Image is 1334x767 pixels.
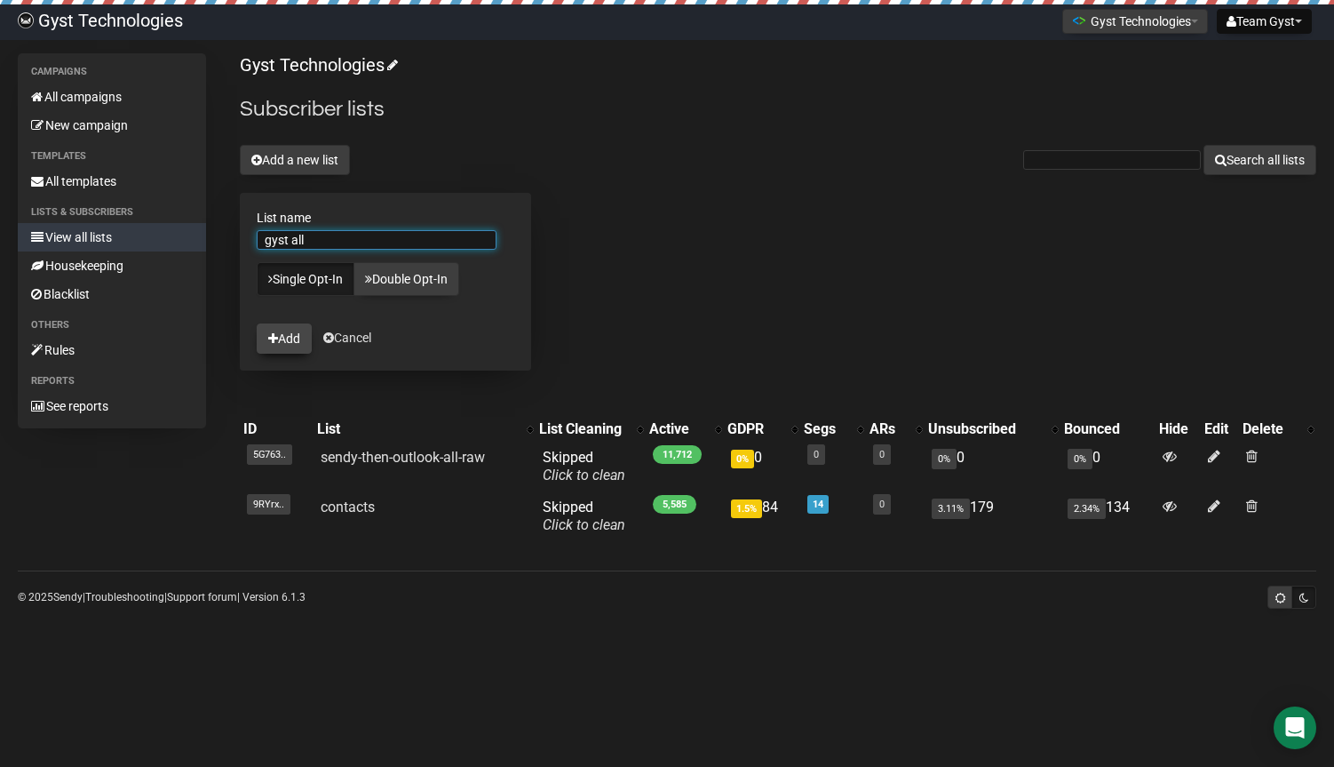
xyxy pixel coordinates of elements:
a: Sendy [53,591,83,603]
span: Skipped [543,499,625,533]
button: Gyst Technologies [1062,9,1208,34]
a: Single Opt-In [257,262,354,296]
a: Troubleshooting [85,591,164,603]
button: Add [257,324,312,354]
div: List Cleaning [539,420,628,438]
a: 0 [814,449,819,460]
th: Bounced: No sort applied, sorting is disabled [1060,417,1155,442]
span: 11,712 [653,445,702,464]
span: 2.34% [1068,499,1106,519]
div: ID [243,420,310,438]
a: All campaigns [18,83,206,111]
a: 0 [879,449,885,460]
div: GDPR [727,420,782,438]
a: Click to clean [543,516,625,533]
div: ARs [869,420,907,438]
li: Reports [18,371,206,392]
td: 0 [1060,442,1155,491]
button: Team Gyst [1217,9,1312,34]
th: ID: No sort applied, sorting is disabled [240,417,314,442]
div: Delete [1243,420,1298,438]
div: Active [649,420,706,438]
td: 0 [724,442,800,491]
div: Edit [1204,420,1235,438]
h2: Subscriber lists [240,93,1316,125]
span: Skipped [543,449,625,483]
span: 3.11% [932,499,970,519]
a: Support forum [167,591,237,603]
th: Delete: No sort applied, activate to apply an ascending sort [1239,417,1316,442]
button: Add a new list [240,145,350,175]
span: 9RYrx.. [247,494,290,515]
li: Campaigns [18,61,206,83]
th: Hide: No sort applied, sorting is disabled [1155,417,1201,442]
li: Lists & subscribers [18,202,206,223]
th: GDPR: No sort applied, activate to apply an ascending sort [724,417,800,442]
span: 5,585 [653,495,696,514]
a: 0 [879,499,885,510]
a: 14 [813,499,823,510]
li: Templates [18,146,206,167]
td: 0 [925,442,1060,491]
a: See reports [18,392,206,420]
th: Unsubscribed: No sort applied, activate to apply an ascending sort [925,417,1060,442]
span: 0% [932,449,957,469]
th: Edit: No sort applied, sorting is disabled [1201,417,1239,442]
a: Gyst Technologies [240,54,395,76]
span: 5G763.. [247,444,292,465]
span: 1.5% [731,499,762,518]
div: Segs [804,420,849,438]
a: View all lists [18,223,206,252]
span: 0% [731,450,754,468]
a: sendy-then-outlook-all-raw [321,449,485,466]
a: Rules [18,336,206,364]
a: All templates [18,167,206,196]
a: contacts [321,499,375,515]
td: 134 [1060,491,1155,541]
button: Search all lists [1203,145,1316,175]
th: List Cleaning: No sort applied, activate to apply an ascending sort [536,417,646,442]
a: Housekeeping [18,252,206,280]
th: Segs: No sort applied, activate to apply an ascending sort [800,417,867,442]
img: 4bbcbfc452d929a90651847d6746e700 [18,12,34,28]
input: The name of your new list [257,230,496,250]
div: Hide [1159,420,1197,438]
img: 1.png [1072,13,1086,28]
td: 84 [724,491,800,541]
a: Double Opt-In [353,262,459,296]
span: 0% [1068,449,1092,469]
a: Blacklist [18,280,206,308]
th: Active: No sort applied, activate to apply an ascending sort [646,417,724,442]
div: Open Intercom Messenger [1274,707,1316,749]
th: List: No sort applied, activate to apply an ascending sort [314,417,536,442]
div: List [317,420,518,438]
th: ARs: No sort applied, activate to apply an ascending sort [866,417,925,442]
a: Click to clean [543,467,625,483]
td: 179 [925,491,1060,541]
a: New campaign [18,111,206,140]
li: Others [18,315,206,336]
label: List name [257,210,514,226]
div: Unsubscribed [928,420,1043,438]
a: Cancel [323,331,371,345]
p: © 2025 | | | Version 6.1.3 [18,587,306,607]
div: Bounced [1064,420,1152,438]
